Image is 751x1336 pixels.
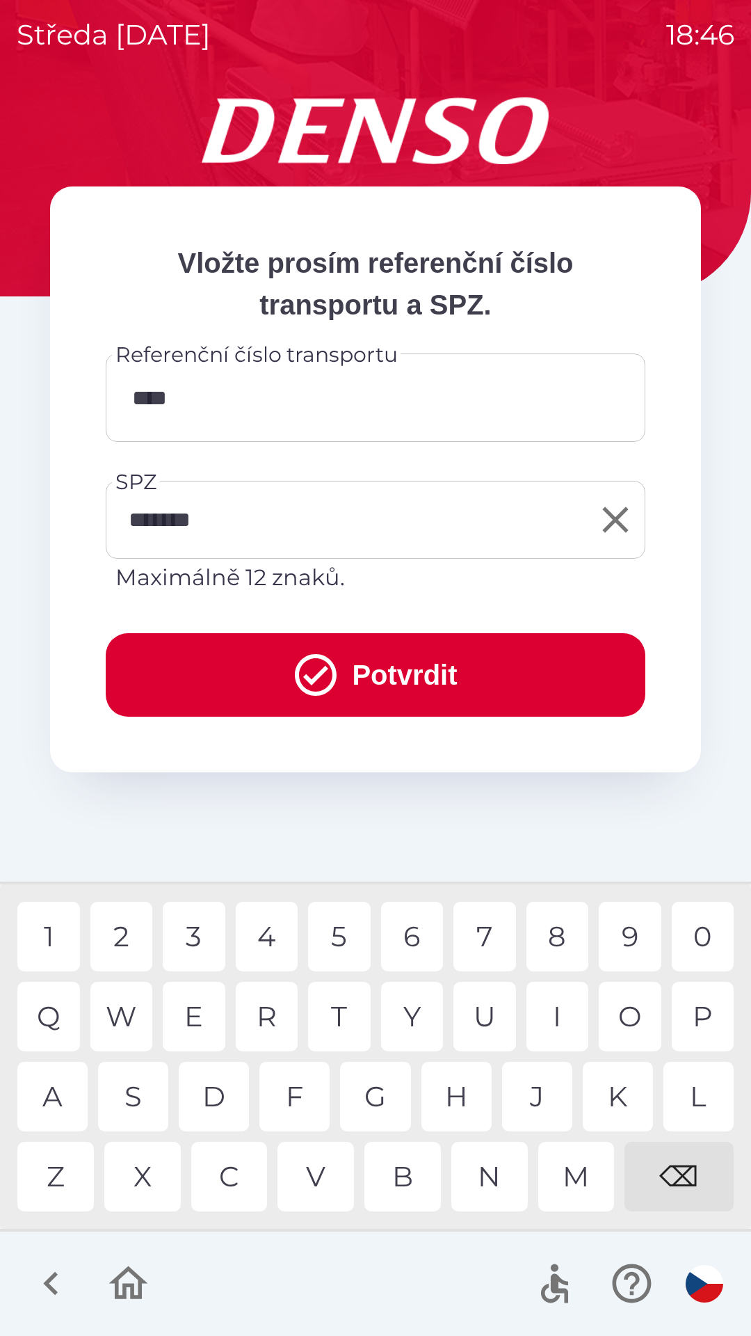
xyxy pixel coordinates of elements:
[590,495,640,545] button: Clear
[106,242,645,326] p: Vložte prosím referenční číslo transportu a SPZ.
[686,1265,723,1303] img: cs flag
[115,467,156,497] label: SPZ
[50,97,701,164] img: Logo
[17,14,211,56] p: středa [DATE]
[115,561,636,594] p: Maximálně 12 znaků.
[106,633,645,717] button: Potvrdit
[666,14,734,56] p: 18:46
[115,340,398,369] label: Referenční číslo transportu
